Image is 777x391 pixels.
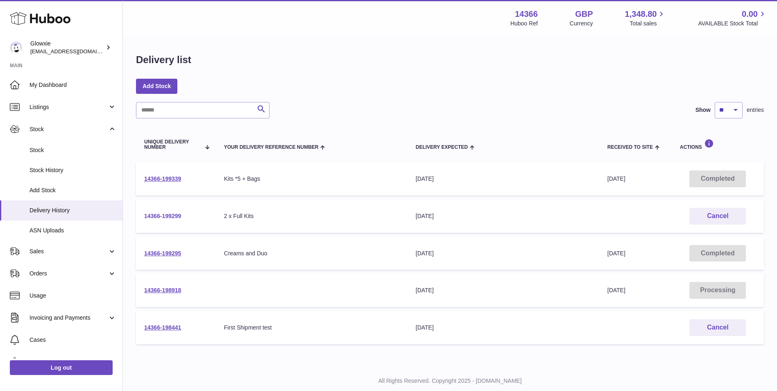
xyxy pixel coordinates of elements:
[689,208,746,225] button: Cancel
[689,319,746,336] button: Cancel
[144,213,181,219] a: 14366-199299
[144,250,181,257] a: 14366-199295
[136,79,177,93] a: Add Stock
[29,336,116,344] span: Cases
[29,166,116,174] span: Stock History
[695,106,711,114] label: Show
[29,186,116,194] span: Add Stock
[30,40,104,55] div: Glowxie
[698,20,767,27] span: AVAILABLE Stock Total
[747,106,764,114] span: entries
[224,324,399,332] div: First Shipment test
[29,207,116,214] span: Delivery History
[416,175,591,183] div: [DATE]
[224,175,399,183] div: Kits *5 + Bags
[224,145,319,150] span: Your Delivery Reference Number
[144,324,181,331] a: 14366-198441
[416,286,591,294] div: [DATE]
[144,175,181,182] a: 14366-199339
[607,175,625,182] span: [DATE]
[10,360,113,375] a: Log out
[129,377,770,385] p: All Rights Reserved. Copyright 2025 - [DOMAIN_NAME]
[607,287,625,293] span: [DATE]
[29,227,116,234] span: ASN Uploads
[29,125,108,133] span: Stock
[136,53,191,66] h1: Delivery list
[607,145,653,150] span: Received to Site
[416,250,591,257] div: [DATE]
[625,9,666,27] a: 1,348.80 Total sales
[742,9,758,20] span: 0.00
[698,9,767,27] a: 0.00 AVAILABLE Stock Total
[144,287,181,293] a: 14366-198918
[144,139,200,150] span: Unique Delivery Number
[30,48,120,55] span: [EMAIL_ADDRESS][DOMAIN_NAME]
[625,9,657,20] span: 1,348.80
[29,270,108,277] span: Orders
[416,145,468,150] span: Delivery Expected
[416,212,591,220] div: [DATE]
[29,146,116,154] span: Stock
[570,20,593,27] div: Currency
[416,324,591,332] div: [DATE]
[630,20,666,27] span: Total sales
[575,9,593,20] strong: GBP
[224,250,399,257] div: Creams and Duo
[510,20,538,27] div: Huboo Ref
[10,41,22,54] img: internalAdmin-14366@internal.huboo.com
[607,250,625,257] span: [DATE]
[29,103,108,111] span: Listings
[29,292,116,300] span: Usage
[29,81,116,89] span: My Dashboard
[515,9,538,20] strong: 14366
[224,212,399,220] div: 2 x Full Kits
[29,314,108,322] span: Invoicing and Payments
[29,248,108,255] span: Sales
[680,139,756,150] div: Actions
